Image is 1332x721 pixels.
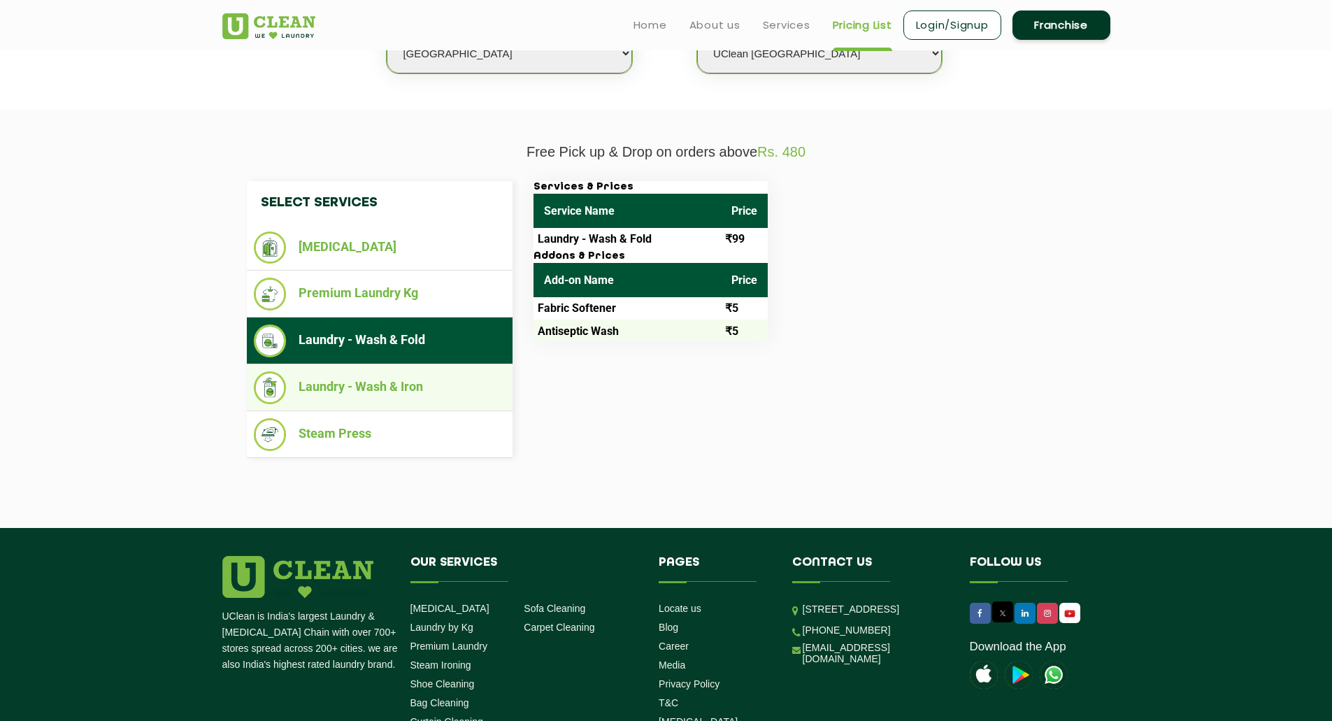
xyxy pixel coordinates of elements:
[254,231,287,264] img: Dry Cleaning
[222,144,1110,160] p: Free Pick up & Drop on orders above
[247,181,513,224] h4: Select Services
[410,659,471,671] a: Steam Ironing
[970,640,1066,654] a: Download the App
[792,556,949,583] h4: Contact us
[254,418,287,451] img: Steam Press
[533,181,768,194] h3: Services & Prices
[254,278,287,310] img: Premium Laundry Kg
[803,642,949,664] a: [EMAIL_ADDRESS][DOMAIN_NAME]
[763,17,810,34] a: Services
[633,17,667,34] a: Home
[1061,606,1079,621] img: UClean Laundry and Dry Cleaning
[410,556,638,583] h4: Our Services
[721,194,768,228] th: Price
[524,622,594,633] a: Carpet Cleaning
[1012,10,1110,40] a: Franchise
[803,601,949,618] p: [STREET_ADDRESS]
[410,678,475,690] a: Shoe Cleaning
[1005,661,1033,689] img: playstoreicon.png
[659,603,701,614] a: Locate us
[721,320,768,342] td: ₹5
[254,324,287,357] img: Laundry - Wash & Fold
[524,603,585,614] a: Sofa Cleaning
[659,697,678,708] a: T&C
[254,418,506,451] li: Steam Press
[254,278,506,310] li: Premium Laundry Kg
[903,10,1001,40] a: Login/Signup
[410,697,469,708] a: Bag Cleaning
[254,371,287,404] img: Laundry - Wash & Iron
[254,324,506,357] li: Laundry - Wash & Fold
[533,228,721,250] td: Laundry - Wash & Fold
[222,608,400,673] p: UClean is India's largest Laundry & [MEDICAL_DATA] Chain with over 700+ stores spread across 200+...
[533,263,721,297] th: Add-on Name
[970,661,998,689] img: apple-icon.png
[659,659,685,671] a: Media
[254,231,506,264] li: [MEDICAL_DATA]
[659,641,689,652] a: Career
[659,622,678,633] a: Blog
[721,228,768,250] td: ₹99
[533,250,768,263] h3: Addons & Prices
[533,320,721,342] td: Antiseptic Wash
[533,297,721,320] td: Fabric Softener
[410,622,473,633] a: Laundry by Kg
[410,641,488,652] a: Premium Laundry
[803,624,891,636] a: [PHONE_NUMBER]
[833,17,892,34] a: Pricing List
[757,144,805,159] span: Rs. 480
[410,603,489,614] a: [MEDICAL_DATA]
[222,13,315,39] img: UClean Laundry and Dry Cleaning
[689,17,740,34] a: About us
[1040,661,1068,689] img: UClean Laundry and Dry Cleaning
[970,556,1093,583] h4: Follow us
[721,263,768,297] th: Price
[659,556,771,583] h4: Pages
[533,194,721,228] th: Service Name
[222,556,373,598] img: logo.png
[721,297,768,320] td: ₹5
[254,371,506,404] li: Laundry - Wash & Iron
[659,678,719,690] a: Privacy Policy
